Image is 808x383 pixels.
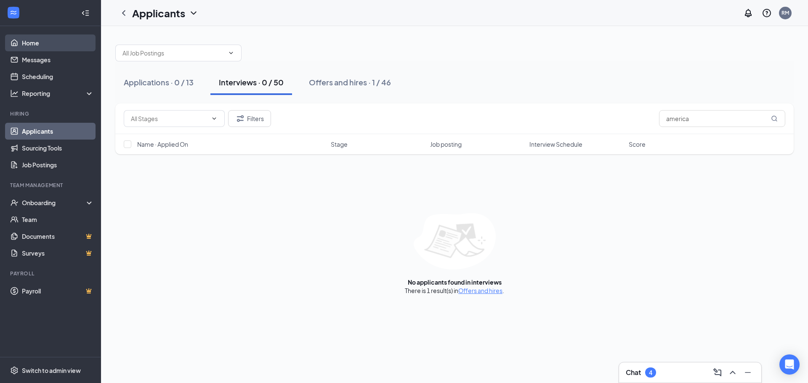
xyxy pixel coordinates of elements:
input: All Job Postings [122,48,224,58]
a: SurveysCrown [22,245,94,261]
svg: UserCheck [10,198,19,207]
span: Job posting [430,140,462,148]
div: Switch to admin view [22,366,81,375]
a: Job Postings [22,156,94,173]
svg: ComposeMessage [712,367,723,378]
a: Home [22,34,94,51]
svg: Minimize [743,367,753,378]
button: Filter Filters [228,110,271,127]
div: Applications · 0 / 13 [124,77,194,87]
svg: ChevronDown [189,8,199,18]
button: Minimize [741,366,755,379]
span: Stage [331,140,348,148]
img: empty-state [414,213,496,269]
div: Hiring [10,110,92,117]
input: All Stages [131,114,207,123]
a: Applicants [22,123,94,140]
svg: WorkstreamLogo [9,8,18,17]
svg: Settings [10,366,19,375]
svg: ChevronDown [228,50,234,56]
svg: ChevronUp [728,367,738,378]
div: There is 1 result(s) in . [405,286,504,295]
svg: Analysis [10,89,19,98]
div: Reporting [22,89,94,98]
div: Open Intercom Messenger [779,354,800,375]
div: No applicants found in interviews [408,278,502,286]
svg: Notifications [743,8,753,18]
button: ComposeMessage [711,366,724,379]
svg: MagnifyingGlass [771,115,778,122]
span: Score [629,140,646,148]
div: Team Management [10,182,92,189]
span: Name · Applied On [137,140,188,148]
div: Offers and hires · 1 / 46 [309,77,391,87]
h3: Chat [626,368,641,377]
svg: Collapse [81,9,90,17]
span: Interview Schedule [529,140,582,148]
a: Scheduling [22,68,94,85]
a: PayrollCrown [22,283,94,299]
h1: Applicants [132,6,185,20]
svg: QuestionInfo [762,8,772,18]
a: DocumentsCrown [22,228,94,245]
a: Offers and hires [458,287,502,294]
div: 4 [649,369,652,376]
svg: Filter [235,114,245,124]
a: Messages [22,51,94,68]
a: Team [22,211,94,228]
div: RM [781,9,789,16]
div: Onboarding [22,198,87,207]
a: Sourcing Tools [22,140,94,156]
div: Interviews · 0 / 50 [219,77,284,87]
svg: ChevronLeft [119,8,129,18]
input: Search in interviews [659,110,785,127]
svg: ChevronDown [211,115,218,122]
div: Payroll [10,270,92,277]
button: ChevronUp [726,366,739,379]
